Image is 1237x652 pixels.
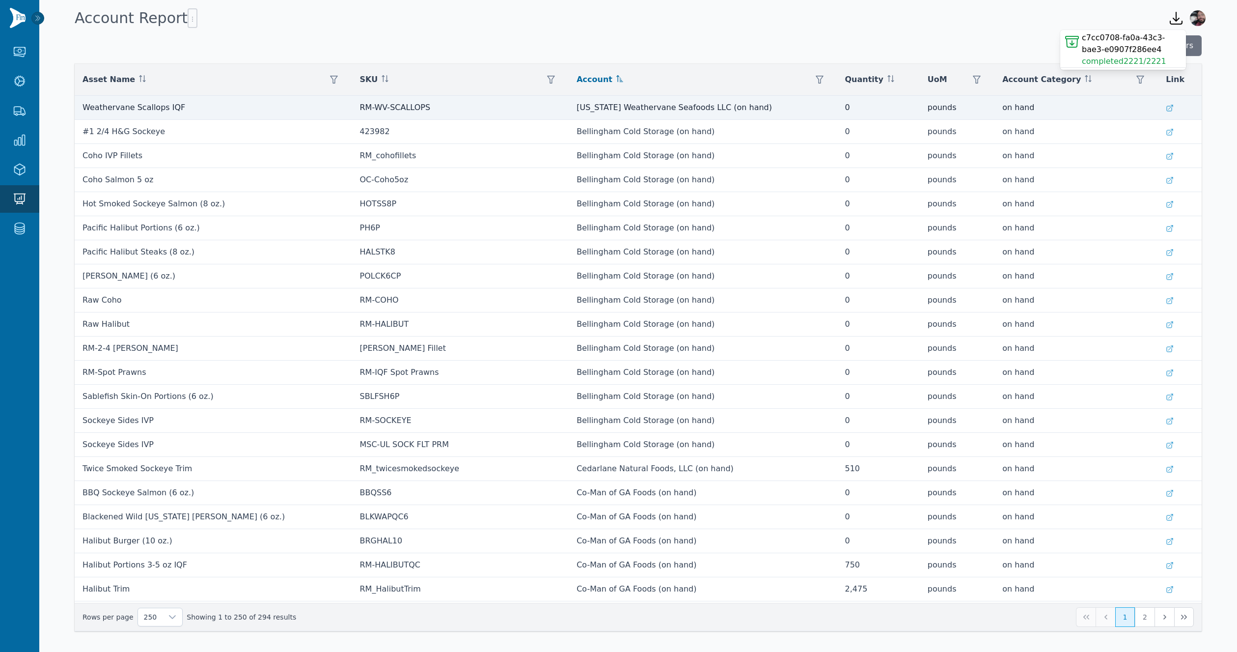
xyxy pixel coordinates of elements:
[837,192,920,216] td: 0
[837,240,920,264] td: 0
[994,529,1158,553] td: on hand
[920,240,994,264] td: pounds
[352,505,569,529] td: BLKWAPQC6
[920,337,994,361] td: pounds
[920,361,994,385] td: pounds
[75,192,352,216] td: Hot Smoked Sockeye Salmon (8 oz.)
[569,192,837,216] td: Bellingham Cold Storage (on hand)
[75,601,352,625] td: Halibut U5.5oz IQF
[920,264,994,288] td: pounds
[837,312,920,337] td: 0
[75,481,352,505] td: BBQ Sockeye Salmon (6 oz.)
[352,192,569,216] td: HOTSS8P
[75,457,352,481] td: Twice Smoked Sockeye Trim
[75,168,352,192] td: Coho Salmon 5 oz
[569,264,837,288] td: Bellingham Cold Storage (on hand)
[359,74,378,85] span: SKU
[920,433,994,457] td: pounds
[920,457,994,481] td: pounds
[352,481,569,505] td: BBQSS6
[920,553,994,577] td: pounds
[569,168,837,192] td: Bellingham Cold Storage (on hand)
[837,96,920,120] td: 0
[352,144,569,168] td: RM_cohofillets
[994,409,1158,433] td: on hand
[352,361,569,385] td: RM-IQF Spot Prawns
[994,168,1158,192] td: on hand
[837,385,920,409] td: 0
[1082,32,1182,56] span: c7cc0708-fa0a-43c3-bae3-e0907f286ee4
[569,481,837,505] td: Co-Man of GA Foods (on hand)
[920,120,994,144] td: pounds
[920,168,994,192] td: pounds
[994,144,1158,168] td: on hand
[569,96,837,120] td: [US_STATE] Weathervane Seafoods LLC (on hand)
[837,361,920,385] td: 0
[837,601,920,625] td: 225
[994,505,1158,529] td: on hand
[569,288,837,312] td: Bellingham Cold Storage (on hand)
[994,385,1158,409] td: on hand
[994,553,1158,577] td: on hand
[569,505,837,529] td: Co-Man of GA Foods (on hand)
[352,240,569,264] td: HALSTK8
[569,385,837,409] td: Bellingham Cold Storage (on hand)
[920,385,994,409] td: pounds
[352,337,569,361] td: [PERSON_NAME] Fillet
[352,216,569,240] td: PH6P
[75,553,352,577] td: Halibut Portions 3-5 oz IQF
[569,553,837,577] td: Co-Man of GA Foods (on hand)
[75,505,352,529] td: Blackened Wild [US_STATE] [PERSON_NAME] (6 oz.)
[994,312,1158,337] td: on hand
[837,433,920,457] td: 0
[352,168,569,192] td: OC-Coho5oz
[837,481,920,505] td: 0
[1082,56,1182,67] span: completed
[75,96,352,120] td: Weathervane Scallops IQF
[75,337,352,361] td: RM-2-4 [PERSON_NAME]
[994,96,1158,120] td: on hand
[569,312,837,337] td: Bellingham Cold Storage (on hand)
[994,120,1158,144] td: on hand
[837,577,920,601] td: 2,475
[837,288,920,312] td: 0
[920,144,994,168] td: pounds
[352,577,569,601] td: RM_HalibutTrim
[75,529,352,553] td: Halibut Burger (10 oz.)
[1174,607,1194,627] button: Last Page
[994,577,1158,601] td: on hand
[1155,607,1174,627] button: Next Page
[837,144,920,168] td: 0
[75,144,352,168] td: Coho IVP Fillets
[569,216,837,240] td: Bellingham Cold Storage (on hand)
[837,529,920,553] td: 0
[352,409,569,433] td: RM-SOCKEYE
[920,481,994,505] td: pounds
[352,601,569,625] td: Halibut U5 IQF
[352,120,569,144] td: 423982
[920,288,994,312] td: pounds
[920,96,994,120] td: pounds
[10,8,26,28] img: Finventory
[920,409,994,433] td: pounds
[837,120,920,144] td: 0
[994,216,1158,240] td: on hand
[75,8,197,28] h1: Account Report
[994,240,1158,264] td: on hand
[75,409,352,433] td: Sockeye Sides IVP
[75,264,352,288] td: [PERSON_NAME] (6 oz.)
[569,409,837,433] td: Bellingham Cold Storage (on hand)
[994,192,1158,216] td: on hand
[994,361,1158,385] td: on hand
[994,481,1158,505] td: on hand
[352,457,569,481] td: RM_twicesmokedsockeye
[1002,74,1081,85] span: Account Category
[569,144,837,168] td: Bellingham Cold Storage (on hand)
[994,337,1158,361] td: on hand
[837,168,920,192] td: 0
[569,120,837,144] td: Bellingham Cold Storage (on hand)
[569,601,837,625] td: Co-Man of GA Foods (on hand)
[352,529,569,553] td: BRGHAL10
[569,337,837,361] td: Bellingham Cold Storage (on hand)
[837,505,920,529] td: 0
